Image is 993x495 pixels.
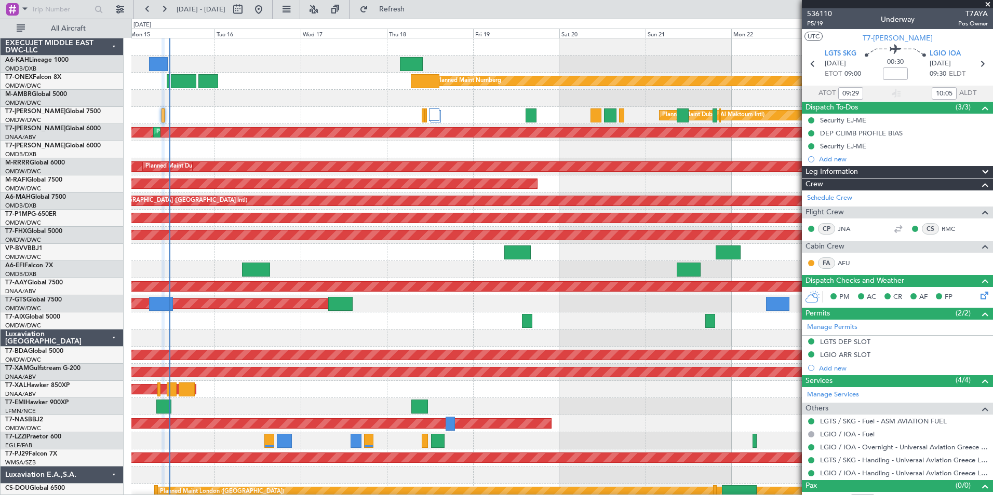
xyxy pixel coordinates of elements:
span: Cabin Crew [806,241,844,253]
div: Underway [881,14,915,25]
span: Dispatch Checks and Weather [806,275,904,287]
div: CP [818,223,835,235]
a: OMDW/DWC [5,356,41,364]
a: OMDW/DWC [5,99,41,107]
span: 09:00 [844,69,861,79]
span: CR [893,292,902,302]
span: FP [945,292,952,302]
a: OMDB/DXB [5,65,36,73]
a: LGIO / IOA - Overnight - Universal Aviation Greece LGIO / IOA [820,443,988,451]
span: T7-ONEX [5,74,33,80]
span: T7-NAS [5,417,28,423]
div: FA [818,257,835,269]
a: OMDW/DWC [5,305,41,312]
a: LFMN/NCE [5,407,36,415]
a: LGTS / SKG - Handling - Universal Aviation Greece LGTS / SKG [820,456,988,464]
span: T7-AIX [5,314,25,320]
a: OMDW/DWC [5,82,41,90]
a: OMDW/DWC [5,185,41,192]
a: T7-AAYGlobal 7500 [5,280,63,286]
span: ALDT [959,88,976,99]
span: 536110 [807,8,832,19]
span: M-RRRR [5,160,30,166]
button: All Aircraft [11,20,113,37]
a: M-RRRRGlobal 6000 [5,160,65,166]
span: T7-P1MP [5,211,31,217]
a: T7-EMIHawker 900XP [5,400,69,406]
div: DEP CLIMB PROFILE BIAS [820,129,903,137]
input: --:-- [838,87,863,100]
div: Planned Maint Dubai (Al Maktoum Intl) [156,125,259,140]
a: OMDW/DWC [5,424,41,432]
a: RMC [942,224,965,233]
a: T7-P1MPG-650ER [5,211,57,217]
a: OMDW/DWC [5,219,41,227]
span: LGIO IOA [930,49,961,59]
a: OMDW/DWC [5,168,41,175]
div: Sun 21 [646,29,732,38]
a: T7-FHXGlobal 5000 [5,228,62,235]
a: OMDB/DXB [5,150,36,158]
a: CS-DOUGlobal 6500 [5,485,65,491]
span: Flight Crew [806,207,844,218]
a: T7-LZZIPraetor 600 [5,434,61,440]
span: ETOT [825,69,842,79]
span: T7-EMI [5,400,25,406]
a: T7-[PERSON_NAME]Global 6000 [5,126,101,132]
span: AC [867,292,876,302]
a: T7-[PERSON_NAME]Global 6000 [5,143,101,149]
span: Leg Information [806,166,858,178]
div: Thu 18 [387,29,473,38]
span: A6-KAH [5,57,29,63]
span: P5/19 [807,19,832,28]
a: A6-KAHLineage 1000 [5,57,69,63]
span: Pos Owner [958,19,988,28]
button: UTC [804,32,823,41]
span: CS-DOU [5,485,30,491]
div: Fri 19 [473,29,559,38]
span: M-RAFI [5,177,27,183]
div: Mon 15 [128,29,214,38]
div: Planned Maint [GEOGRAPHIC_DATA] ([GEOGRAPHIC_DATA] Intl) [74,193,247,209]
a: DNAA/ABV [5,390,36,398]
span: [DATE] [825,59,846,69]
div: Security EJ-ME [820,116,866,125]
span: T7-FHX [5,228,27,235]
div: Add new [819,155,988,163]
div: Planned Maint Dubai (Al Maktoum Intl) [662,107,764,123]
a: OMDW/DWC [5,116,41,124]
span: (4/4) [956,375,971,386]
span: T7-BDA [5,348,28,354]
div: Planned Maint Dubai (Al Maktoum Intl) [145,159,248,174]
a: T7-NASBBJ2 [5,417,43,423]
div: Wed 17 [301,29,387,38]
span: T7-[PERSON_NAME] [5,126,65,132]
a: T7-[PERSON_NAME]Global 7500 [5,108,101,115]
div: CS [922,223,939,235]
span: AF [919,292,928,302]
span: T7-[PERSON_NAME] [5,143,65,149]
a: OMDW/DWC [5,322,41,329]
a: T7-GTSGlobal 7500 [5,297,62,303]
span: M-AMBR [5,91,32,98]
a: T7-XAMGulfstream G-200 [5,365,80,372]
span: A6-EFI [5,263,24,269]
a: T7-XALHawker 850XP [5,382,70,389]
a: T7-ONEXFalcon 8X [5,74,61,80]
span: ATOT [818,88,836,99]
a: WMSA/SZB [5,459,36,466]
a: EGLF/FAB [5,442,32,449]
a: OMDW/DWC [5,236,41,244]
a: AFU [838,258,861,268]
a: DNAA/ABV [5,373,36,381]
div: Mon 22 [731,29,817,38]
span: VP-BVV [5,245,28,252]
span: T7AYA [958,8,988,19]
span: PM [839,292,850,302]
input: --:-- [932,87,957,100]
div: Planned Maint Nurnberg [436,73,501,89]
span: Crew [806,178,823,190]
a: VP-BVVBBJ1 [5,245,43,252]
span: Dispatch To-Dos [806,102,858,114]
span: Services [806,375,833,387]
